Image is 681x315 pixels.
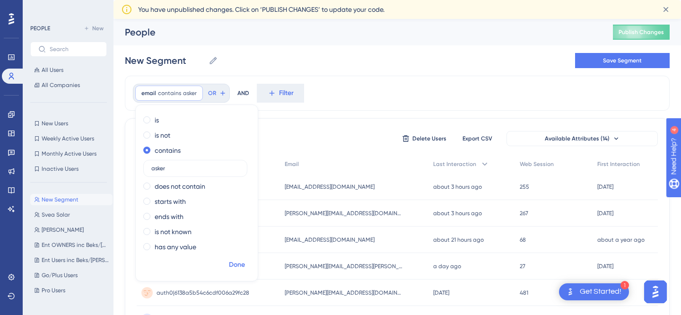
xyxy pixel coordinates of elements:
[454,131,501,146] button: Export CSV
[520,160,554,168] span: Web Session
[237,84,249,103] div: AND
[613,25,670,40] button: Publish Changes
[520,262,525,270] span: 27
[42,226,84,234] span: [PERSON_NAME]
[565,286,576,297] img: launcher-image-alternative-text
[285,262,403,270] span: [PERSON_NAME][EMAIL_ADDRESS][PERSON_NAME][DOMAIN_NAME]
[597,184,613,190] time: [DATE]
[575,53,670,68] button: Save Segment
[229,259,245,271] span: Done
[151,165,239,172] input: Type the value
[42,66,63,74] span: All Users
[545,135,610,142] span: Available Attributes (14)
[520,183,529,191] span: 255
[125,26,589,39] div: People
[42,196,79,203] span: New Segment
[155,241,196,253] label: has any value
[42,241,109,249] span: Ent OWNERS inc Beks/[PERSON_NAME]
[42,211,70,219] span: Svea Solar
[224,256,250,273] button: Done
[30,209,113,220] button: Svea Solar
[285,289,403,297] span: [PERSON_NAME][EMAIL_ADDRESS][DOMAIN_NAME]
[92,25,104,32] span: New
[30,79,107,91] button: All Companies
[433,184,482,190] time: about 3 hours ago
[520,210,528,217] span: 267
[30,64,107,76] button: All Users
[30,239,113,251] button: Ent OWNERS inc Beks/[PERSON_NAME]
[30,224,113,236] button: [PERSON_NAME]
[257,84,304,103] button: Filter
[30,163,107,175] button: Inactive Users
[158,89,181,97] span: contains
[285,210,403,217] span: [PERSON_NAME][EMAIL_ADDRESS][DOMAIN_NAME]
[125,54,205,67] input: Segment Name
[433,289,449,296] time: [DATE]
[285,236,375,244] span: [EMAIL_ADDRESS][DOMAIN_NAME]
[155,211,183,222] label: ends with
[433,210,482,217] time: about 3 hours ago
[30,194,113,205] button: New Segment
[580,287,621,297] div: Get Started!
[620,281,629,289] div: 1
[463,135,492,142] span: Export CSV
[42,81,80,89] span: All Companies
[42,135,94,142] span: Weekly Active Users
[42,120,68,127] span: New Users
[520,289,528,297] span: 481
[80,23,107,34] button: New
[183,89,197,97] span: asker
[30,25,50,32] div: PEOPLE
[520,236,526,244] span: 68
[155,226,192,237] label: is not known
[603,57,642,64] span: Save Segment
[285,183,375,191] span: [EMAIL_ADDRESS][DOMAIN_NAME]
[433,160,476,168] span: Last Interaction
[597,236,645,243] time: about a year ago
[157,289,249,297] span: auth0|6138a5b54c6cdf006a29fc28
[597,210,613,217] time: [DATE]
[208,89,216,97] span: OR
[30,254,113,266] button: Ent Users inc Beks/[PERSON_NAME]
[42,165,79,173] span: Inactive Users
[155,145,181,156] label: contains
[155,196,186,207] label: starts with
[597,263,613,270] time: [DATE]
[433,263,461,270] time: a day ago
[433,236,484,243] time: about 21 hours ago
[285,160,299,168] span: Email
[30,270,113,281] button: Go/Plus Users
[559,283,629,300] div: Open Get Started! checklist, remaining modules: 1
[597,160,640,168] span: First Interaction
[207,86,227,101] button: OR
[401,131,448,146] button: Delete Users
[155,130,170,141] label: is not
[412,135,446,142] span: Delete Users
[155,181,205,192] label: does not contain
[641,278,670,306] iframe: UserGuiding AI Assistant Launcher
[50,46,99,52] input: Search
[619,28,664,36] span: Publish Changes
[141,89,156,97] span: email
[155,114,159,126] label: is
[506,131,658,146] button: Available Attributes (14)
[30,133,107,144] button: Weekly Active Users
[138,4,384,15] span: You have unpublished changes. Click on ‘PUBLISH CHANGES’ to update your code.
[22,2,59,14] span: Need Help?
[42,256,109,264] span: Ent Users inc Beks/[PERSON_NAME]
[42,271,78,279] span: Go/Plus Users
[30,285,113,296] button: Pro Users
[30,148,107,159] button: Monthly Active Users
[42,150,96,157] span: Monthly Active Users
[279,87,294,99] span: Filter
[66,5,69,12] div: 4
[30,118,107,129] button: New Users
[42,287,65,294] span: Pro Users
